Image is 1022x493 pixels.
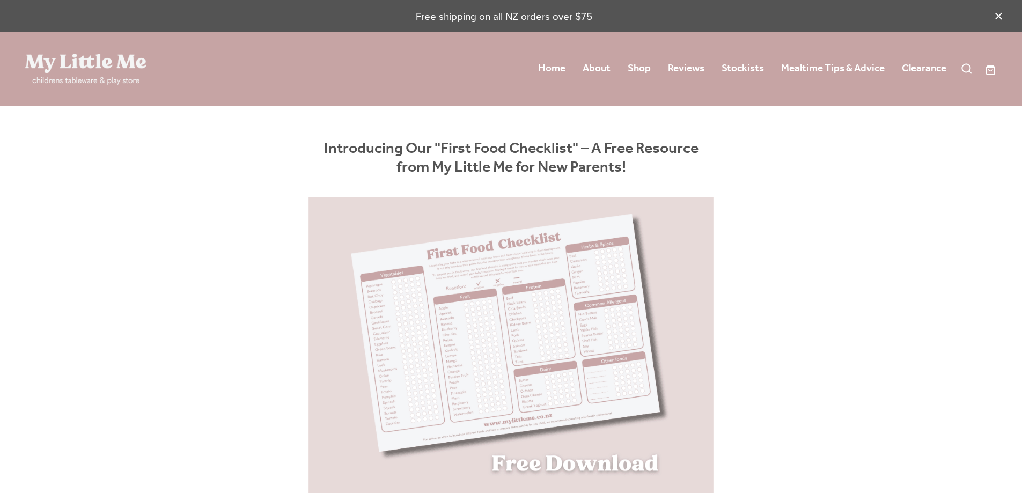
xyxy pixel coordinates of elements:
[781,59,885,78] a: Mealtime Tips & Advice
[722,59,764,78] a: Stockists
[538,59,565,78] a: Home
[583,59,611,78] a: About
[308,140,714,176] h3: Introducing Our "First Food Checklist" – A Free Resource from My Little Me for New Parents!
[25,9,983,24] p: Free shipping on all NZ orders over $75
[902,59,946,78] a: Clearance
[628,59,651,78] a: Shop
[668,59,704,78] a: Reviews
